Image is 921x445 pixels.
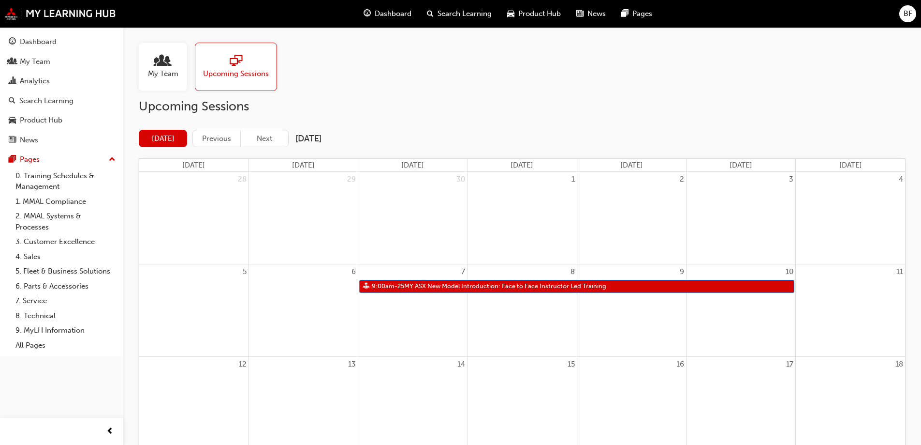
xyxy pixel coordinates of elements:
[358,264,468,356] td: October 7, 2025
[12,264,119,279] a: 5. Fleet & Business Solutions
[195,43,285,91] a: Upcoming Sessions
[249,264,358,356] td: October 6, 2025
[728,159,754,172] a: Friday
[904,8,912,19] span: BF
[12,169,119,194] a: 0. Training Schedules & Management
[509,159,535,172] a: Wednesday
[236,172,249,187] a: September 28, 2025
[12,249,119,264] a: 4. Sales
[587,8,606,19] span: News
[358,172,468,264] td: September 30, 2025
[511,161,533,169] span: [DATE]
[4,33,119,51] a: Dashboard
[9,97,15,106] span: search-icon
[4,53,119,71] a: My Team
[4,31,119,151] button: DashboardMy TeamAnalyticsSearch LearningProduct HubNews
[346,357,358,372] a: October 13, 2025
[249,172,358,264] td: September 29, 2025
[12,194,119,209] a: 1. MMAL Compliance
[180,159,207,172] a: Sunday
[20,115,62,126] div: Product Hub
[109,153,116,166] span: up-icon
[427,8,434,20] span: search-icon
[576,8,584,20] span: news-icon
[12,209,119,234] a: 2. MMAL Systems & Processes
[20,56,50,67] div: My Team
[730,161,752,169] span: [DATE]
[468,172,577,264] td: October 1, 2025
[12,234,119,249] a: 3. Customer Excellence
[632,8,652,19] span: Pages
[20,135,38,146] div: News
[577,264,686,356] td: October 9, 2025
[438,8,492,19] span: Search Learning
[237,357,249,372] a: October 12, 2025
[241,264,249,279] a: October 5, 2025
[419,4,499,24] a: search-iconSearch Learning
[837,159,864,172] a: Saturday
[614,4,660,24] a: pages-iconPages
[620,161,643,169] span: [DATE]
[19,95,73,107] div: Search Learning
[4,151,119,169] button: Pages
[364,8,371,20] span: guage-icon
[363,280,369,292] span: sessionType_FACE_TO_FACE-icon
[570,172,577,187] a: October 1, 2025
[839,161,862,169] span: [DATE]
[12,293,119,308] a: 7. Service
[240,130,289,148] button: Next
[356,4,419,24] a: guage-iconDashboard
[12,323,119,338] a: 9. MyLH Information
[621,8,629,20] span: pages-icon
[375,8,411,19] span: Dashboard
[139,99,906,114] h2: Upcoming Sessions
[371,280,607,292] span: 9:00am - 25MY ASX New Model Introduction: Face to Face Instructor Led Training
[20,154,40,165] div: Pages
[292,161,315,169] span: [DATE]
[566,357,577,372] a: October 15, 2025
[9,155,16,164] span: pages-icon
[796,172,905,264] td: October 4, 2025
[468,264,577,356] td: October 8, 2025
[12,308,119,323] a: 8. Technical
[9,38,16,46] span: guage-icon
[569,4,614,24] a: news-iconNews
[4,92,119,110] a: Search Learning
[345,172,358,187] a: September 29, 2025
[784,357,795,372] a: October 17, 2025
[4,72,119,90] a: Analytics
[20,76,50,87] div: Analytics
[295,133,322,144] h2: [DATE]
[4,111,119,129] a: Product Hub
[5,7,116,20] img: mmal
[148,68,178,79] span: My Team
[455,357,467,372] a: October 14, 2025
[784,264,795,279] a: October 10, 2025
[9,77,16,86] span: chart-icon
[686,264,795,356] td: October 10, 2025
[139,264,249,356] td: October 5, 2025
[9,136,16,145] span: news-icon
[678,264,686,279] a: October 9, 2025
[203,68,269,79] span: Upcoming Sessions
[192,130,241,148] button: Previous
[9,58,16,66] span: people-icon
[230,55,242,68] span: sessionType_ONLINE_URL-icon
[569,264,577,279] a: October 8, 2025
[20,36,57,47] div: Dashboard
[499,4,569,24] a: car-iconProduct Hub
[401,161,424,169] span: [DATE]
[507,8,514,20] span: car-icon
[157,55,169,68] span: people-icon
[350,264,358,279] a: October 6, 2025
[12,279,119,294] a: 6. Parts & Accessories
[459,264,467,279] a: October 7, 2025
[899,5,916,22] button: BF
[577,172,686,264] td: October 2, 2025
[9,116,16,125] span: car-icon
[4,131,119,149] a: News
[686,172,795,264] td: October 3, 2025
[787,172,795,187] a: October 3, 2025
